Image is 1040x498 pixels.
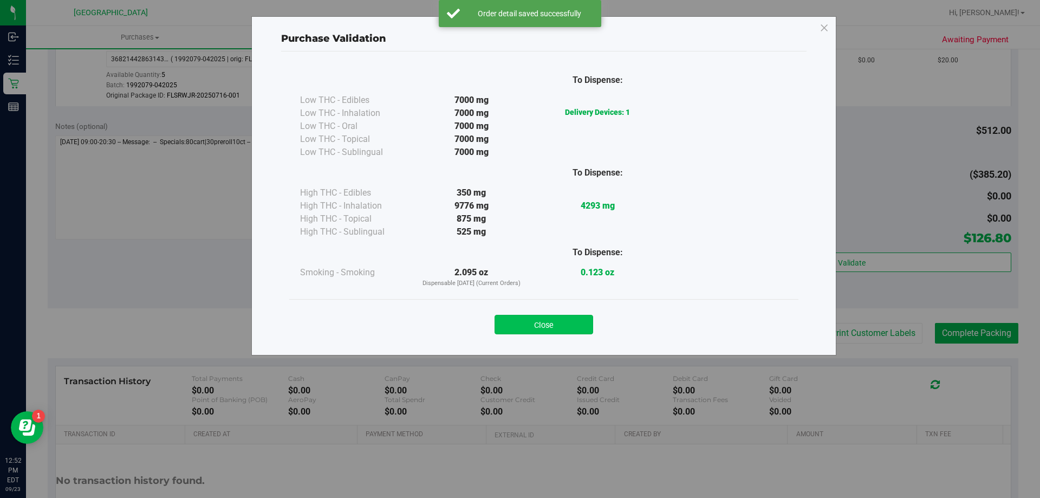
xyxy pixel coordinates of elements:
[408,120,535,133] div: 7000 mg
[300,225,408,238] div: High THC - Sublingual
[32,410,45,423] iframe: Resource center unread badge
[466,8,593,19] div: Order detail saved successfully
[408,186,535,199] div: 350 mg
[408,199,535,212] div: 9776 mg
[535,246,661,259] div: To Dispense:
[300,199,408,212] div: High THC - Inhalation
[300,146,408,159] div: Low THC - Sublingual
[408,107,535,120] div: 7000 mg
[535,74,661,87] div: To Dispense:
[300,107,408,120] div: Low THC - Inhalation
[408,94,535,107] div: 7000 mg
[495,315,593,334] button: Close
[535,107,661,118] p: Delivery Devices: 1
[281,33,386,44] span: Purchase Validation
[300,212,408,225] div: High THC - Topical
[408,266,535,288] div: 2.095 oz
[408,212,535,225] div: 875 mg
[300,186,408,199] div: High THC - Edibles
[581,201,615,211] strong: 4293 mg
[300,120,408,133] div: Low THC - Oral
[535,166,661,179] div: To Dispense:
[581,267,614,277] strong: 0.123 oz
[408,146,535,159] div: 7000 mg
[300,133,408,146] div: Low THC - Topical
[408,133,535,146] div: 7000 mg
[300,94,408,107] div: Low THC - Edibles
[11,411,43,444] iframe: Resource center
[408,225,535,238] div: 525 mg
[300,266,408,279] div: Smoking - Smoking
[408,279,535,288] p: Dispensable [DATE] (Current Orders)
